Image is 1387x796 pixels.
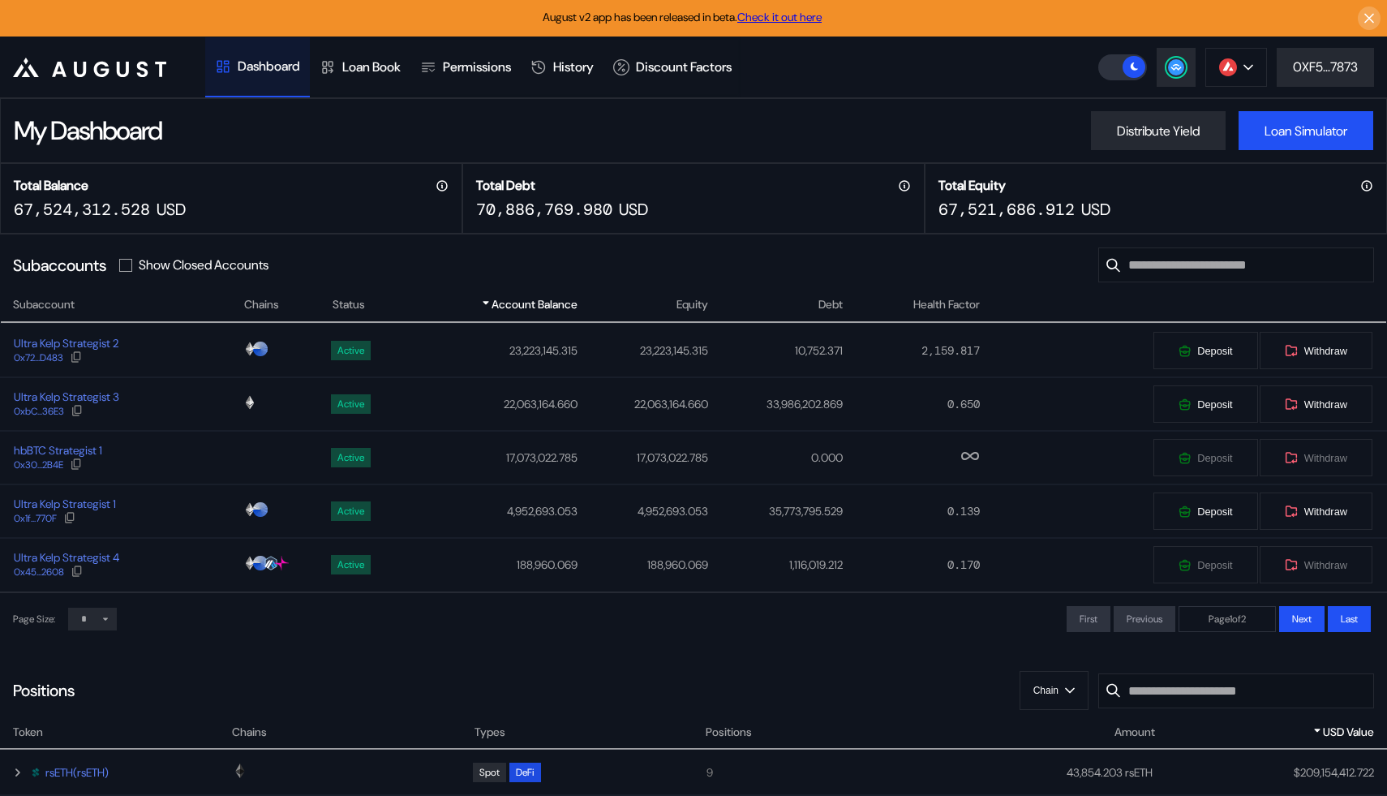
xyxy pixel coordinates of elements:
td: 23,223,145.315 [615,324,740,377]
div: Loan Simulator [1265,123,1347,140]
div: Active [385,345,412,356]
span: Deposit [1197,398,1232,411]
span: Withdraw [1304,559,1347,571]
button: Withdraw [1259,331,1373,370]
span: Deposit [1197,345,1232,357]
button: Deposit [1153,492,1258,531]
div: USD [1081,199,1110,220]
img: chain logo [243,342,257,356]
img: chain logo [264,556,278,570]
div: 70,886,769.980 [476,199,612,220]
td: 22,063,164.660 [452,377,615,431]
button: Withdraw [1259,492,1373,531]
td: 188,960.069 [615,538,740,592]
span: Last [1341,613,1358,626]
img: Icon___Dark.png [29,766,42,779]
div: 0x30...2B4E [14,459,63,471]
span: Amount [1114,724,1155,741]
span: Token [13,724,43,741]
td: 0.650 [868,377,999,431]
a: Check it out here [737,10,822,24]
div: Subaccounts [13,255,106,276]
div: Active [385,559,412,570]
span: Withdraw [1304,345,1347,357]
span: First [1080,613,1097,626]
span: Deposit [1197,506,1232,518]
td: 188,960.069 [452,538,615,592]
span: Withdraw [1304,452,1347,464]
div: Spot [479,767,500,778]
button: Deposit [1153,331,1258,370]
div: 9 [706,765,918,780]
button: Chain [1020,671,1089,710]
div: $ 209,154,412.722 [1294,765,1374,780]
button: Withdraw [1259,438,1373,477]
button: Distribute Yield [1091,111,1226,150]
div: 0xbC...36E3 [14,406,64,417]
td: 4,952,693.053 [615,484,740,538]
span: Chains [244,296,279,313]
div: 0x72...D483 [14,352,63,364]
span: Account Balance [528,296,614,313]
span: Equity [706,296,738,313]
span: Status [380,296,413,313]
h2: Total Debt [476,177,535,194]
div: Active [385,506,412,517]
div: Positions [13,680,75,701]
td: 0.170 [868,538,999,592]
button: Previous [1114,606,1175,632]
td: 2,159.817 [868,324,999,377]
a: Dashboard [205,37,310,97]
a: Permissions [410,37,521,97]
div: Ultra Kelp Strategist 4 [14,550,119,565]
div: Discount Factors [636,58,732,75]
td: 10,752.371 [739,324,867,377]
div: 43,854.203 rsETH [1067,765,1153,780]
a: History [521,37,603,97]
img: chain logo [233,764,247,778]
span: Chain [1033,685,1058,696]
div: Ultra Kelp Strategist 1 [14,497,116,511]
div: Ultra Kelp Strategist 2 [14,336,118,351]
span: Deposit [1197,559,1232,571]
button: Deposit [1153,438,1258,477]
button: chain logo [1205,48,1267,87]
button: Withdraw [1259,545,1373,584]
td: 33,986,202.869 [739,377,867,431]
span: Debt [843,296,867,313]
div: USD [619,199,648,220]
button: First [1067,606,1110,632]
div: Loan Book [342,58,401,75]
td: 1,116,019.212 [739,538,867,592]
h2: Total Balance [14,177,88,194]
img: chain logo [243,450,320,465]
td: 0.139 [868,484,999,538]
a: Loan Book [310,37,410,97]
h2: Total Equity [938,177,1006,194]
td: 4,952,693.053 [452,484,615,538]
td: 23,223,145.315 [452,324,615,377]
img: chain logo [1219,58,1237,76]
td: 0.000 [739,431,867,484]
div: 67,521,686.912 [938,199,1075,220]
div: History [553,58,594,75]
span: Health Factor [932,296,998,313]
img: chain logo [243,502,257,517]
img: chain logo [253,502,268,517]
div: 0x1f...770F [14,513,57,524]
div: Distribute Yield [1117,123,1200,140]
div: Active [385,398,412,410]
span: August v2 app has been released in beta. [543,10,822,24]
td: 22,063,164.660 [615,377,740,431]
span: Deposit [1197,452,1232,464]
span: USD Value [1323,724,1374,741]
img: chain logo [253,556,268,570]
span: Positions [706,724,752,741]
span: Next [1292,613,1312,626]
button: Withdraw [1259,385,1373,424]
td: 17,073,022.785 [615,431,740,484]
button: Deposit [1153,385,1258,424]
div: Ultra Kelp Strategist 3 [14,389,119,404]
img: chain logo [253,342,268,356]
div: DeFi [516,767,535,778]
